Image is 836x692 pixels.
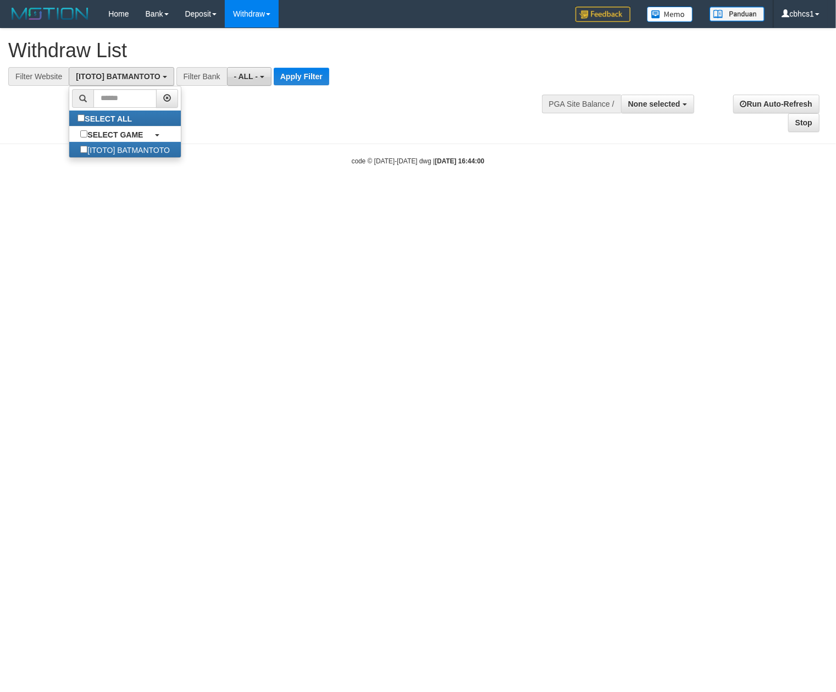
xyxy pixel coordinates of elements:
button: None selected [621,95,694,113]
a: Stop [788,113,820,132]
button: Apply Filter [274,68,329,85]
label: [ITOTO] BATMANTOTO [69,142,181,157]
img: panduan.png [710,7,765,21]
img: Button%20Memo.svg [647,7,693,22]
h1: Withdraw List [8,40,546,62]
input: SELECT GAME [80,130,87,138]
strong: [DATE] 16:44:00 [435,157,484,165]
button: [ITOTO] BATMANTOTO [69,67,174,86]
span: [ITOTO] BATMANTOTO [76,72,160,81]
img: MOTION_logo.png [8,6,92,22]
div: PGA Site Balance / [542,95,621,113]
b: SELECT GAME [87,130,143,139]
div: Filter Bank [176,67,227,86]
div: Filter Website [8,67,69,86]
small: code © [DATE]-[DATE] dwg | [352,157,485,165]
label: SELECT ALL [69,111,143,126]
span: None selected [628,100,680,108]
a: SELECT GAME [69,127,181,142]
input: [ITOTO] BATMANTOTO [80,146,87,153]
button: - ALL - [227,67,272,86]
img: Feedback.jpg [575,7,630,22]
a: Run Auto-Refresh [733,95,820,113]
span: - ALL - [234,72,258,81]
input: SELECT ALL [77,114,85,122]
